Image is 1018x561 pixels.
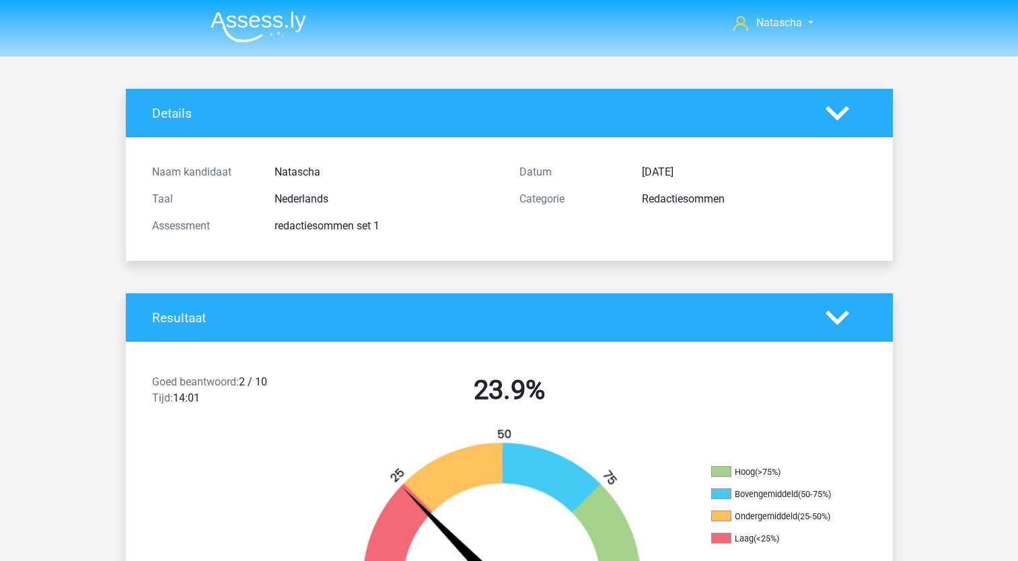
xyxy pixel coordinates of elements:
img: Assessly [211,11,306,42]
h4: Details [152,106,805,121]
h2: 23.9% [336,374,683,406]
span: Tijd: [152,391,173,404]
div: Assessment [142,218,264,234]
span: Goed beantwoord: [152,375,239,388]
div: (25-50%) [797,511,830,521]
li: Bovengemiddeld [711,488,846,500]
div: (50-75%) [798,489,831,499]
div: redactiesommen set 1 [264,218,509,234]
li: Laag [711,533,846,545]
li: Hoog [711,466,846,478]
div: Naam kandidaat [142,164,264,180]
div: Taal [142,191,264,207]
div: (<25%) [754,533,779,544]
div: [DATE] [632,164,877,180]
div: Nederlands [264,191,509,207]
div: Datum [509,164,632,180]
div: Categorie [509,191,632,207]
h4: Resultaat [152,310,805,326]
span: Natascha [756,16,802,29]
li: Ondergemiddeld [711,511,846,523]
div: Natascha [264,164,509,180]
a: Natascha [728,15,818,31]
div: 2 / 10 14:01 [142,374,326,412]
div: (>75%) [755,467,780,477]
div: Redactiesommen [632,191,877,207]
